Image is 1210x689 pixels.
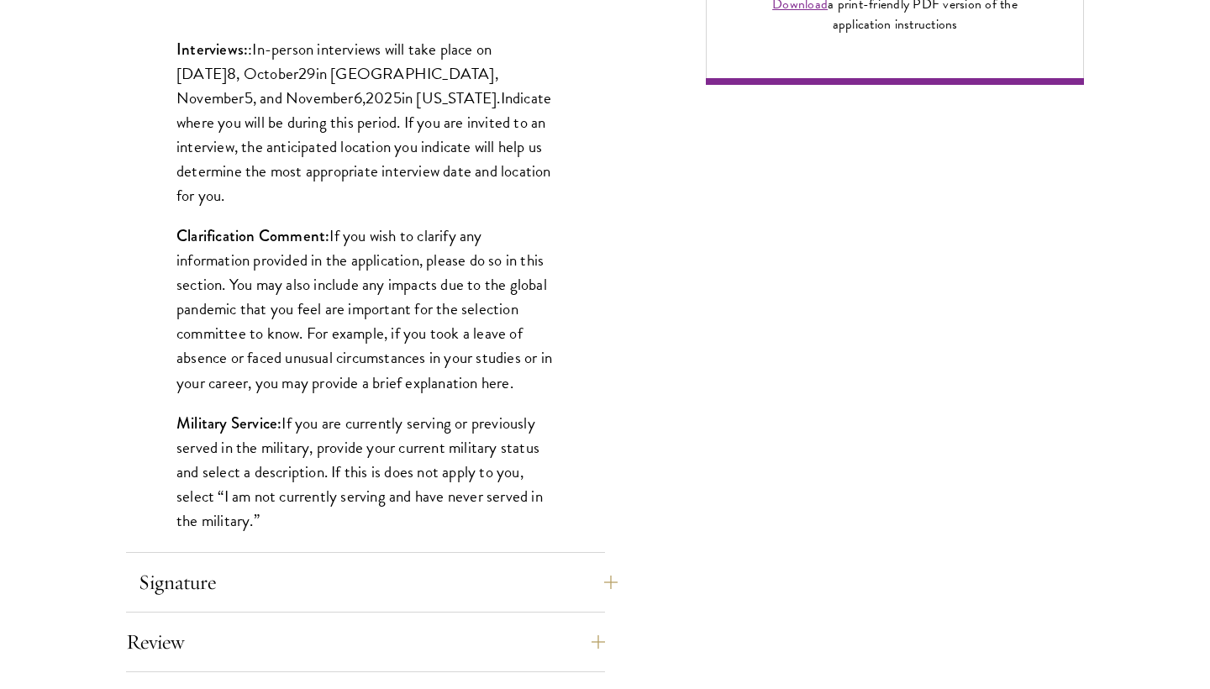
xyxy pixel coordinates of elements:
span: 8 [227,61,236,86]
button: Review [126,622,605,662]
span: 29 [298,61,315,86]
p: If you wish to clarify any information provided in the application, please do so in this section.... [176,224,555,394]
strong: Interviews: [176,38,248,60]
span: 6 [354,86,362,110]
span: , October [236,61,298,86]
span: in [GEOGRAPHIC_DATA], November [176,61,498,110]
strong: Clarification Comment: [176,224,329,247]
span: , and November [253,86,354,110]
span: 20 [366,86,384,110]
p: If you are currently serving or previously served in the military, provide your current military ... [176,411,555,533]
strong: Military Service: [176,412,281,434]
span: 5 [245,86,253,110]
button: Signature [139,562,618,602]
span: In-person interviews will take place on [DATE] [176,37,492,86]
span: in [US_STATE]. [402,86,501,110]
span: 25 [384,86,401,110]
p: : Indicate where you will be during this period. If you are invited to an interview, the anticipa... [176,37,555,208]
span: , [362,86,366,110]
